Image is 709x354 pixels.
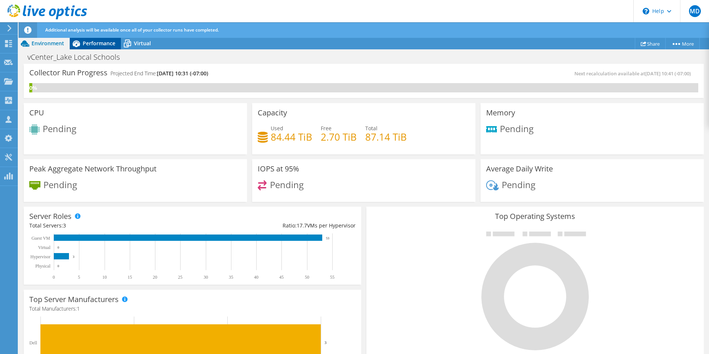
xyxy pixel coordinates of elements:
[326,236,330,240] text: 53
[486,109,515,117] h3: Memory
[297,222,307,229] span: 17.7
[83,40,115,47] span: Performance
[271,125,283,132] span: Used
[321,133,357,141] h4: 2.70 TiB
[324,340,327,345] text: 3
[45,27,219,33] span: Additional analysis will be available once all of your collector runs have completed.
[502,178,535,190] span: Pending
[32,236,50,241] text: Guest VM
[645,70,691,77] span: [DATE] 10:41 (-07:00)
[153,275,157,280] text: 20
[29,305,356,313] h4: Total Manufacturers:
[43,178,77,190] span: Pending
[73,255,75,259] text: 3
[29,222,192,230] div: Total Servers:
[30,254,50,259] text: Hypervisor
[32,40,64,47] span: Environment
[157,70,208,77] span: [DATE] 10:31 (-07:00)
[43,122,76,135] span: Pending
[29,109,44,117] h3: CPU
[63,222,66,229] span: 3
[635,38,666,49] a: Share
[204,275,208,280] text: 30
[229,275,233,280] text: 35
[128,275,132,280] text: 15
[330,275,334,280] text: 55
[38,245,51,250] text: Virtual
[57,264,59,268] text: 0
[77,305,80,312] span: 1
[29,340,37,345] text: Dell
[192,222,356,230] div: Ratio: VMs per Hypervisor
[29,212,72,220] h3: Server Roles
[258,165,299,173] h3: IOPS at 95%
[365,133,407,141] h4: 87.14 TiB
[29,165,156,173] h3: Peak Aggregate Network Throughput
[486,165,553,173] h3: Average Daily Write
[24,53,131,61] h1: vCenter_Lake Local Schools
[258,109,287,117] h3: Capacity
[53,275,55,280] text: 0
[29,84,32,92] div: 0%
[57,246,59,249] text: 0
[365,125,377,132] span: Total
[134,40,151,47] span: Virtual
[643,8,649,14] svg: \n
[305,275,309,280] text: 50
[102,275,107,280] text: 10
[178,275,182,280] text: 25
[254,275,258,280] text: 40
[78,275,80,280] text: 5
[111,69,208,78] h4: Projected End Time:
[372,212,698,220] h3: Top Operating Systems
[35,263,50,269] text: Physical
[270,178,304,190] span: Pending
[500,122,534,134] span: Pending
[689,5,701,17] span: MD
[279,275,284,280] text: 45
[665,38,700,49] a: More
[321,125,332,132] span: Free
[29,295,119,304] h3: Top Server Manufacturers
[271,133,312,141] h4: 84.44 TiB
[574,70,695,77] span: Next recalculation available at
